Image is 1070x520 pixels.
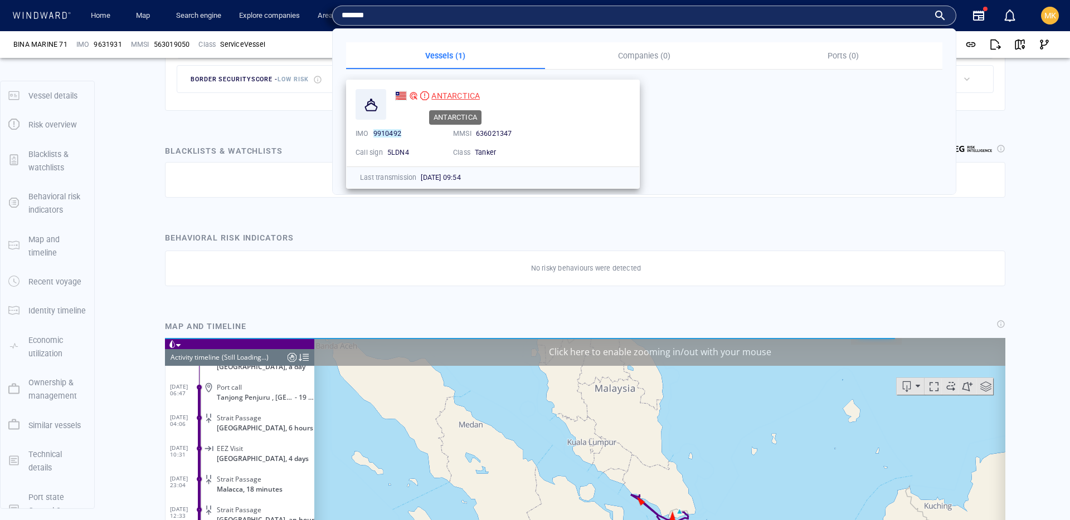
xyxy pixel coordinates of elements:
div: Focus on vessel path [760,40,776,57]
div: [DATE] - [DATE] [187,282,235,300]
button: Blacklists & watchlists [1,140,94,183]
p: Map and timeline [28,233,86,260]
span: Low risk [278,76,309,83]
span: EEZ Visit [52,198,78,207]
span: [GEOGRAPHIC_DATA], 4 days [52,116,144,125]
div: Toggle vessel historical path [776,40,793,57]
p: IMO [76,40,90,50]
div: (Still Loading...) [57,11,104,28]
a: Ownership & management [1,384,94,394]
a: OpenStreetMap [725,336,779,344]
dl: [DATE] 23:04Strait PassageMalacca, 18 minutes [5,129,149,160]
span: MK [1044,11,1056,20]
span: Tanjong Penjuru , [GEOGRAPHIC_DATA] [52,55,130,63]
button: Identity timeline [1,296,94,325]
div: Blacklists & watchlists [163,142,285,160]
a: Similar vessels [1,419,94,430]
button: Get link [959,32,983,57]
p: MMSI [453,129,471,139]
span: Malacca, 18 minutes [52,147,118,155]
button: 6 days[DATE]-[DATE] [155,281,258,301]
span: Strait Passage [52,229,96,237]
div: Toggle map information layers [811,40,828,57]
span: [DATE] 06:47 [5,45,35,58]
a: Recent voyage [1,276,94,287]
div: Nadav D Compli defined risk: high risk [409,91,418,100]
dl: [DATE] 06:47Port callTanjong Penjuru , [GEOGRAPHIC_DATA]- 19 hours [5,37,149,68]
div: Map and timeline [160,315,251,337]
span: - 19 hours [130,55,149,63]
span: [GEOGRAPHIC_DATA], 6 hours [52,86,148,94]
p: Similar vessels [28,419,81,432]
p: MMSI [131,40,149,50]
p: Behavioral risk indicators [28,190,86,217]
button: Map and timeline [1,225,94,268]
button: Similar vessels [1,411,94,440]
p: Vessels (1) [353,49,538,62]
div: Tanker [475,148,542,158]
span: Strait Passage [52,76,96,84]
dl: [DATE] 10:31EEZ Visit[GEOGRAPHIC_DATA], 4 days [5,99,149,129]
p: Companies (0) [552,49,737,62]
p: Risk overview [28,118,77,131]
a: Behavioral risk indicators [1,198,94,208]
div: Activity timeline [6,11,55,28]
dl: [DATE] 01:14Area of Interest VisitSingapore [GEOGRAPHIC_DATA], 33 minutes [5,252,149,299]
button: Vessel details [1,81,94,110]
span: [DATE] 01:14 [5,259,35,273]
p: Call sign [356,148,383,158]
p: Technical details [28,448,86,475]
a: Area analysis [313,6,365,26]
dl: [DATE] 01:14EEZ Visit[GEOGRAPHIC_DATA] [5,299,149,330]
span: [DATE] 18:48 [5,229,35,242]
span: [DATE] 12:33 [5,168,35,181]
span: Strait Passage [52,168,96,176]
div: Tanjong Penjuru , Singapore- 19 hours [52,55,149,63]
span: border security score - [191,76,309,83]
button: Home [82,6,118,26]
span: [GEOGRAPHIC_DATA], a day [52,24,140,33]
a: Economic utilization [1,341,94,351]
div: ServiceVessel [220,40,265,50]
button: Export report [983,32,1008,57]
div: Notification center [1003,9,1016,22]
span: 6 days [164,286,185,295]
a: Blacklists & watchlists [1,155,94,165]
div: High risk [420,91,429,100]
a: Identity timeline [1,305,94,316]
button: Behavioral risk indicators [1,182,94,225]
button: Visual Link Analysis [1032,32,1057,57]
a: Map [132,6,158,26]
button: Recent voyage [1,267,94,296]
a: Map and timeline [1,240,94,251]
button: Export vessel information [732,40,760,57]
p: Blacklists & watchlists [28,148,86,175]
button: Risk overview [1,110,94,139]
span: EEZ Visit [52,106,78,115]
a: Explore companies [235,6,304,26]
a: Improve this map [782,336,838,344]
div: Compliance Activities [123,11,132,28]
mark: 9910492 [373,129,401,138]
p: Identity timeline [28,304,86,317]
a: Port state Control & Casualties [1,504,94,515]
dl: [DATE] 18:48EEZ Visit[GEOGRAPHIC_DATA], a day [5,190,149,221]
dl: [DATE] 18:48Strait Passage[GEOGRAPHIC_DATA], a day [5,221,149,252]
a: Risk overview [1,119,94,130]
p: No risky behaviours were detected [531,263,641,273]
p: Last transmission [360,173,416,183]
dl: [DATE] 12:33Strait Passage[GEOGRAPHIC_DATA], an hour [5,160,149,190]
span: BINA MARINE 71 [13,40,67,50]
button: Technical details [1,440,94,483]
span: 5LDN4 [387,148,409,156]
a: ANTARCTICA [395,89,480,102]
span: [GEOGRAPHIC_DATA], an hour [52,178,149,186]
a: Mapbox [693,336,723,344]
span: 9631931 [94,40,121,50]
span: Strait Passage [52,137,96,145]
span: [GEOGRAPHIC_DATA], a day [52,208,140,217]
a: Vessel details [1,90,94,100]
a: Search engine [172,6,226,26]
button: Ownership & management [1,368,94,411]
